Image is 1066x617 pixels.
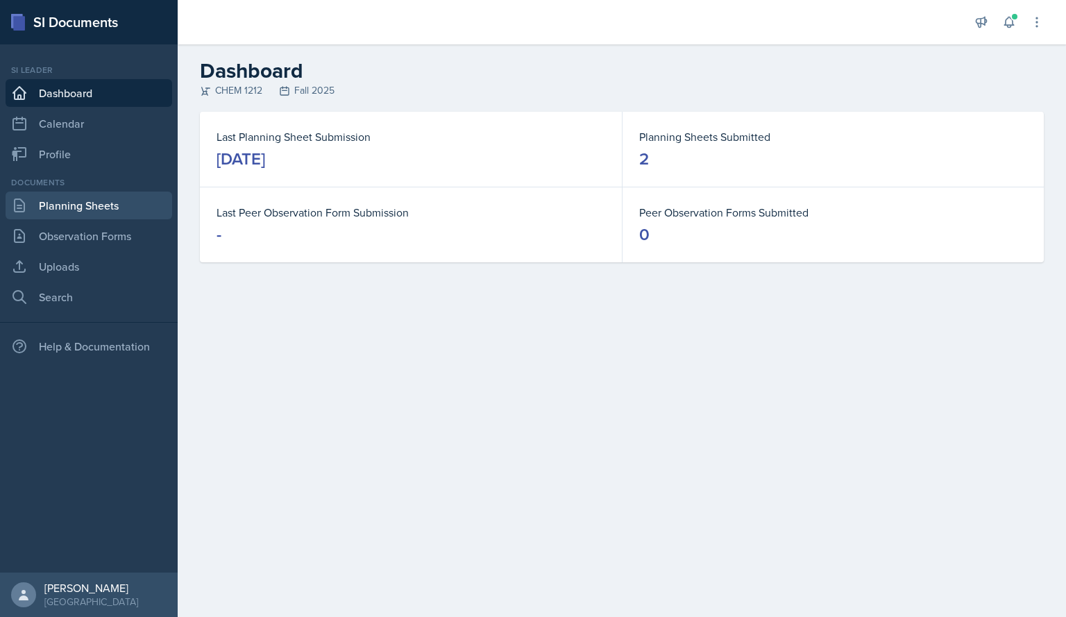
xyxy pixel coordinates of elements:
dt: Peer Observation Forms Submitted [639,204,1027,221]
div: [PERSON_NAME] [44,581,138,595]
div: [GEOGRAPHIC_DATA] [44,595,138,609]
a: Uploads [6,253,172,280]
div: [DATE] [217,148,265,170]
dt: Last Peer Observation Form Submission [217,204,605,221]
a: Search [6,283,172,311]
a: Planning Sheets [6,192,172,219]
div: - [217,223,221,246]
dt: Last Planning Sheet Submission [217,128,605,145]
div: CHEM 1212 Fall 2025 [200,83,1044,98]
div: 2 [639,148,649,170]
div: Documents [6,176,172,189]
h2: Dashboard [200,58,1044,83]
div: 0 [639,223,650,246]
a: Profile [6,140,172,168]
div: Si leader [6,64,172,76]
dt: Planning Sheets Submitted [639,128,1027,145]
a: Observation Forms [6,222,172,250]
a: Dashboard [6,79,172,107]
a: Calendar [6,110,172,137]
div: Help & Documentation [6,332,172,360]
